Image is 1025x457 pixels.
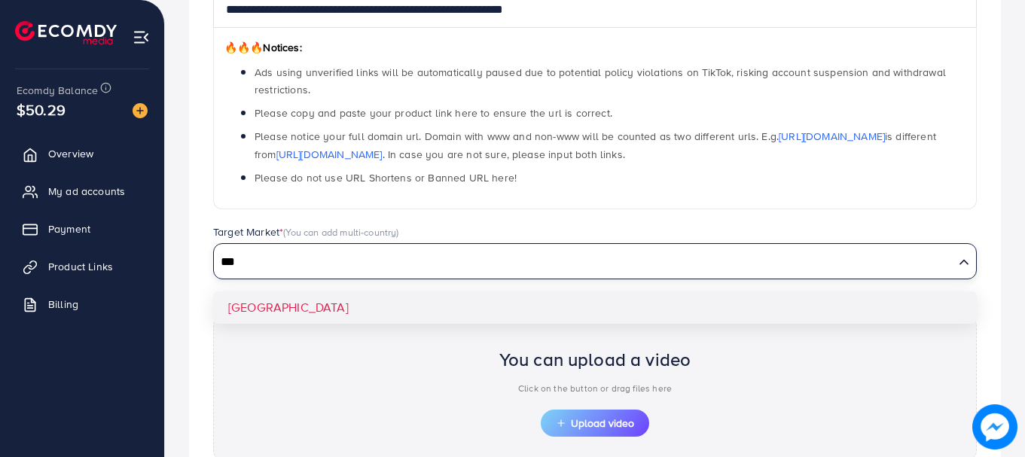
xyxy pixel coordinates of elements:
img: image [133,103,148,118]
div: Search for option [213,243,977,279]
a: [URL][DOMAIN_NAME] [779,129,885,144]
a: Payment [11,214,153,244]
span: Ecomdy Balance [17,83,98,98]
span: Please notice your full domain url. Domain with www and non-www will be counted as two different ... [255,129,936,161]
img: image [972,404,1017,449]
li: [GEOGRAPHIC_DATA] [213,291,977,324]
img: menu [133,29,150,46]
span: $50.29 [17,99,66,120]
span: Billing [48,297,78,312]
span: Notices: [224,40,302,55]
img: logo [15,21,117,44]
span: Product Links [48,259,113,274]
p: Click on the button or drag files here [499,379,691,398]
input: Search for option [215,251,953,274]
span: 🔥🔥🔥 [224,40,263,55]
span: Payment [48,221,90,236]
span: Please do not use URL Shortens or Banned URL here! [255,170,517,185]
span: Please copy and paste your product link here to ensure the url is correct. [255,105,612,120]
span: Ads using unverified links will be automatically paused due to potential policy violations on Tik... [255,65,946,97]
span: Overview [48,146,93,161]
a: Billing [11,289,153,319]
a: [URL][DOMAIN_NAME] [276,147,383,162]
span: Upload video [556,418,634,428]
a: My ad accounts [11,176,153,206]
a: Overview [11,139,153,169]
span: My ad accounts [48,184,125,199]
a: Product Links [11,251,153,282]
span: (You can add multi-country) [283,225,398,239]
label: Target Market [213,224,399,239]
button: Upload video [541,410,649,437]
h2: You can upload a video [499,349,691,370]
